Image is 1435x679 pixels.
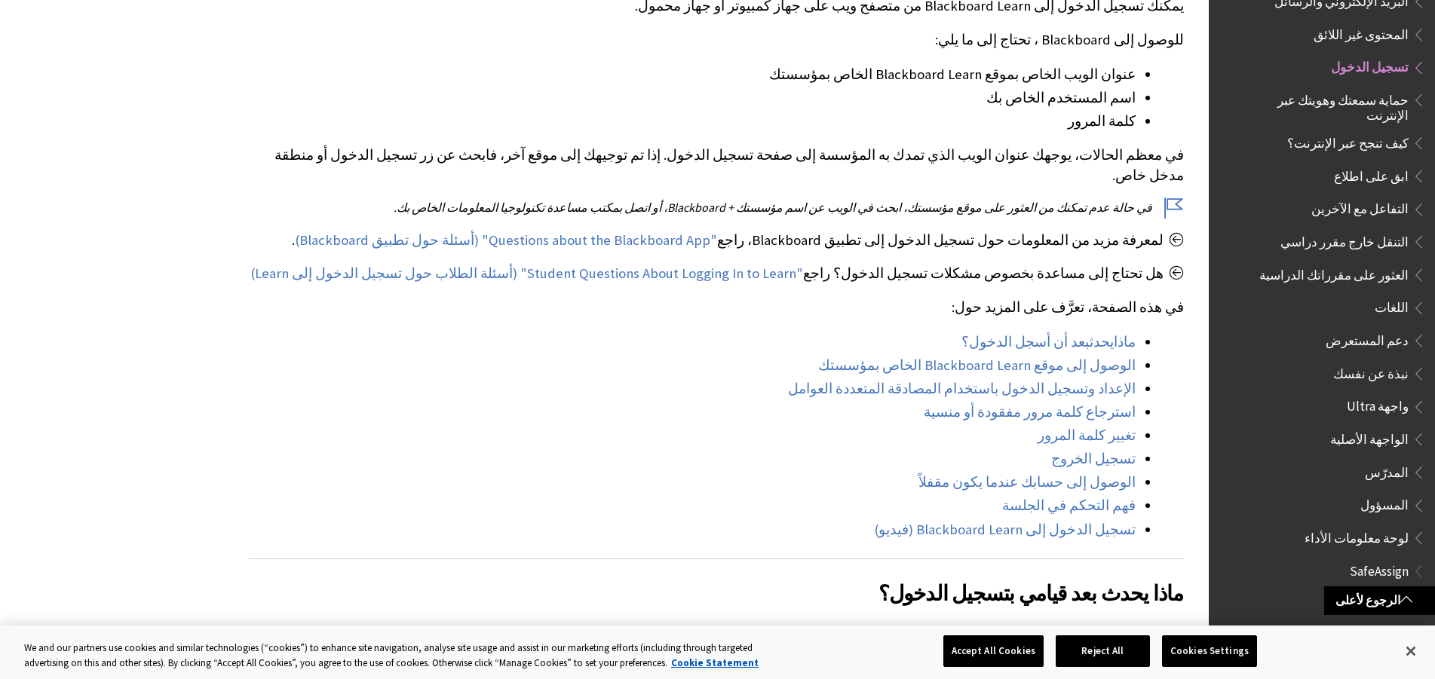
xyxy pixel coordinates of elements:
a: الإعداد وتسجيل الدخول باستخدام المصادقة المتعددة العوامل [788,380,1136,398]
p: للوصول إلى Blackboard ، تحتاج إلى ما يلي: [249,30,1184,50]
p: في معظم الحالات، يوجهك عنوان الويب الذي تمدك به المؤسسة إلى صفحة تسجيل الدخول. إذا تم توجيهك إلى ... [249,145,1184,185]
span: تسجيل الدخول [1331,55,1409,75]
span: التنقل خارج مقرر دراسي [1280,229,1409,249]
a: أن أسجل الدخول؟ [961,333,1068,351]
a: استرجاع كلمة مرور مفقودة أو منسية [924,403,1136,421]
span: المسؤول [1360,493,1409,513]
span: المدرس [1365,624,1409,644]
p: هل تحتاج إلى مساعدة بخصوص مشكلات تسجيل الدخول؟ راجع [249,264,1184,283]
span: التفاعل مع الآخرين [1311,197,1409,217]
span: "Student Questions About Logging In to Learn" (أسئلة الطلاب حول تسجيل الدخول إلى Learn) [250,265,803,282]
span: حماية سمعتك وهويتك عبر الإنترنت [1242,87,1409,123]
button: Accept All Cookies [943,635,1044,667]
button: Reject All [1056,635,1150,667]
li: عنوان الويب الخاص بموقع Blackboard Learn الخاص بمؤسستك [249,64,1136,85]
li: كلمة المرور [249,111,1136,132]
li: اسم المستخدم الخاص بك [249,87,1136,109]
div: We and our partners use cookies and similar technologies (“cookies”) to enhance site navigation, ... [24,641,790,670]
button: Cookies Settings [1162,635,1257,667]
span: المدرّس [1365,460,1409,480]
a: فهم التحكم في الجلسة [1002,497,1136,515]
p: في حالة عدم تمكنك من العثور على موقع مؤسستك، ابحث في الويب عن اسم مؤسستك + Blackboard، أو اتصل بم... [249,199,1184,216]
p: لمعرفة مزيد من المعلومات حول تسجيل الدخول إلى تطبيق Blackboard، راجع . [249,231,1184,250]
span: واجهة Ultra [1347,394,1409,414]
a: More information about your privacy, opens in a new tab [671,656,759,669]
span: ابق على اطلاع [1334,164,1409,184]
a: إنشاء ملف تعريف [805,623,907,641]
span: دعم المستعرض [1326,328,1409,348]
a: الوصول إلى موقع Blackboard Learn الخاص بمؤسستك [818,356,1136,375]
span: الواجهة الأصلية [1330,427,1409,447]
a: ماذا [1114,333,1136,351]
a: تسجيل الدخول إلى Blackboard Learn (فيديو) [874,521,1136,539]
a: "Student Questions About Logging In to Learn" (أسئلة الطلاب حول تسجيل الدخول إلى Learn) [250,265,803,283]
a: تغيير كلمة المرور [1038,427,1136,445]
a: بعد [1071,333,1090,351]
span: SafeAssign [1350,558,1409,579]
a: تسجيل الخروج [1051,450,1136,468]
a: الرجوع لأعلى [1324,586,1435,614]
span: المحتوى غير اللائق [1314,22,1409,42]
a: الوصول إلى حسابك عندما يكون مقفلاً [918,473,1136,491]
a: "Questions about the Blackboard App" (أسئلة حول تطبيق Blackboard) [295,231,717,249]
p: في هذه الصفحة، تعرَّف على المزيد حول: [249,298,1184,317]
button: Close [1394,635,1427,668]
span: كيف تنجح عبر الإنترنت؟ [1287,130,1409,151]
span: نبذة عن نفسك [1333,361,1409,381]
span: العثور على مقرراتك الدراسية [1259,262,1409,283]
h2: ماذا يحدث بعد قيامي بتسجيل الدخول؟ [249,558,1184,609]
span: لوحة معلومات الأداء [1305,525,1409,546]
a: يحدث [1090,333,1114,351]
span: اللغات [1375,295,1409,316]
